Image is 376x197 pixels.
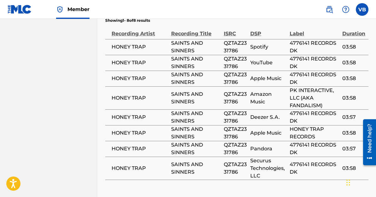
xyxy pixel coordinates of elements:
[171,71,221,86] span: SAINTS AND SINNERS
[342,165,365,172] span: 03:58
[342,23,365,38] div: Duration
[56,6,64,13] img: Top Rightsholder
[224,90,247,106] span: QZTAZ2331786
[346,173,350,192] div: Drag
[250,23,286,38] div: DSP
[105,18,150,23] p: Showing 1 - 8 of 8 results
[112,113,168,121] span: HONEY TRAP
[290,141,339,156] span: 4776141 RECORDS DK
[8,5,32,14] img: MLC Logo
[112,75,168,82] span: HONEY TRAP
[224,125,247,141] span: QZTAZ2331786
[250,129,286,137] span: Apple Music
[342,129,365,137] span: 03:58
[290,125,339,141] span: HONEY TRAP RECORDS
[112,94,168,102] span: HONEY TRAP
[339,3,352,16] div: Help
[112,129,168,137] span: HONEY TRAP
[342,59,365,67] span: 03:58
[224,161,247,176] span: QZTAZ2331786
[224,141,247,156] span: QZTAZ2331786
[112,43,168,51] span: HONEY TRAP
[171,55,221,70] span: SAINTS AND SINNERS
[358,117,376,168] iframe: Resource Center
[250,113,286,121] span: Deezer S.A.
[112,59,168,67] span: HONEY TRAP
[171,90,221,106] span: SAINTS AND SINNERS
[171,110,221,125] span: SAINTS AND SINNERS
[290,39,339,55] span: 4776141 RECORDS DK
[290,55,339,70] span: 4776141 RECORDS DK
[171,39,221,55] span: SAINTS AND SINNERS
[342,94,365,102] span: 03:58
[344,167,376,197] iframe: Chat Widget
[323,3,336,16] a: Public Search
[250,145,286,153] span: Pandora
[224,55,247,70] span: QZTAZ2331786
[171,161,221,176] span: SAINTS AND SINNERS
[290,161,339,176] span: 4776141 RECORDS DK
[171,141,221,156] span: SAINTS AND SINNERS
[67,6,90,13] span: Member
[224,39,247,55] span: QZTAZ2331786
[171,23,221,38] div: Recording Title
[250,59,286,67] span: YouTube
[342,75,365,82] span: 03:58
[171,125,221,141] span: SAINTS AND SINNERS
[112,145,168,153] span: HONEY TRAP
[224,110,247,125] span: QZTAZ2331786
[290,87,339,109] span: PK INTERACTIVE, LLC (AKA FANDALISM)
[112,23,168,38] div: Recording Artist
[356,3,368,16] div: User Menu
[250,157,286,180] span: Securus Technologies, LLC
[112,165,168,172] span: HONEY TRAP
[290,110,339,125] span: 4776141 RECORDS DK
[290,23,339,38] div: Label
[250,90,286,106] span: Amazon Music
[342,113,365,121] span: 03:57
[290,71,339,86] span: 4776141 RECORDS DK
[326,6,333,13] img: search
[342,145,365,153] span: 03:57
[250,43,286,51] span: Spotify
[342,6,350,13] img: help
[224,23,247,38] div: ISRC
[342,43,365,51] span: 03:58
[250,75,286,82] span: Apple Music
[224,71,247,86] span: QZTAZ2331786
